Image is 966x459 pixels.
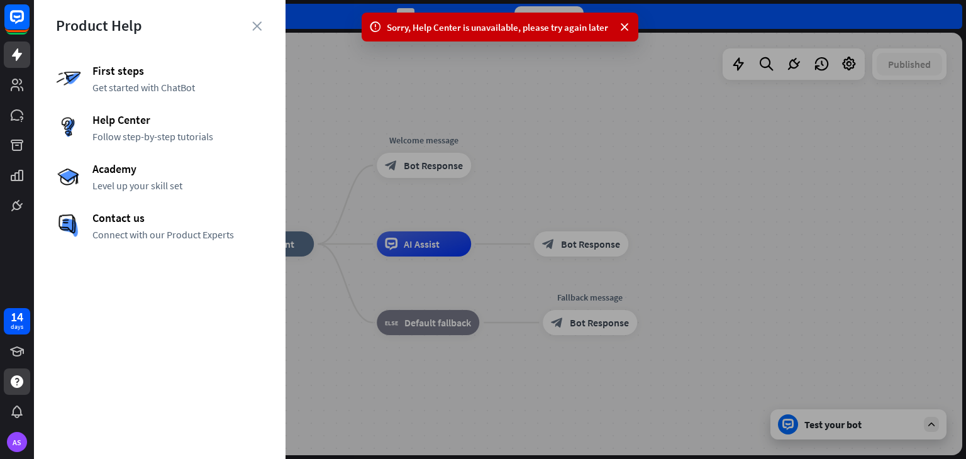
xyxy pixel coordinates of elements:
span: Level up your skill set [92,179,264,192]
span: Get started with ChatBot [92,81,264,94]
span: Follow step-by-step tutorials [92,130,264,143]
span: Academy [92,162,264,176]
div: Product Help [56,16,264,35]
div: Sorry, Help Center is unavailable, please try again later [387,21,613,34]
span: Help Center [92,113,264,127]
i: close [252,21,262,31]
span: First steps [92,64,264,78]
div: days [11,323,23,331]
span: Contact us [92,211,264,225]
a: 14 days [4,308,30,335]
button: Open LiveChat chat widget [10,5,48,43]
div: 14 [11,311,23,323]
span: Connect with our Product Experts [92,228,264,241]
div: AS [7,432,27,452]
